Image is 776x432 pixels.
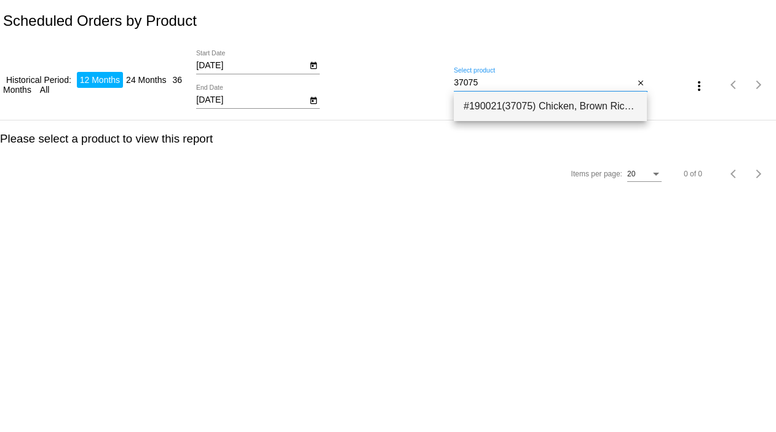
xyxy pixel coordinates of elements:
[3,12,197,29] h2: Scheduled Orders by Product
[307,93,320,106] button: Open calendar
[746,162,771,186] button: Next page
[196,61,307,71] input: Start Date
[307,58,320,71] button: Open calendar
[692,79,707,93] mat-icon: more_vert
[627,170,635,178] span: 20
[454,78,634,88] input: Select product
[196,95,307,105] input: End Date
[123,72,169,88] li: 24 Months
[627,170,662,179] mat-select: Items per page:
[636,79,645,88] mat-icon: close
[3,72,74,88] li: Historical Period:
[684,170,702,178] div: 0 of 0
[635,77,647,90] button: Clear
[746,73,771,97] button: Next page
[3,72,182,98] li: 36 Months
[722,73,746,97] button: Previous page
[571,170,622,178] div: Items per page:
[722,162,746,186] button: Previous page
[77,72,123,88] li: 12 Months
[37,82,53,98] li: All
[464,92,637,121] span: #190021(37075) Chicken, Brown Rice & Pumpkin Limited Ingredient Diet Formula Dog Food-Exclusive G...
